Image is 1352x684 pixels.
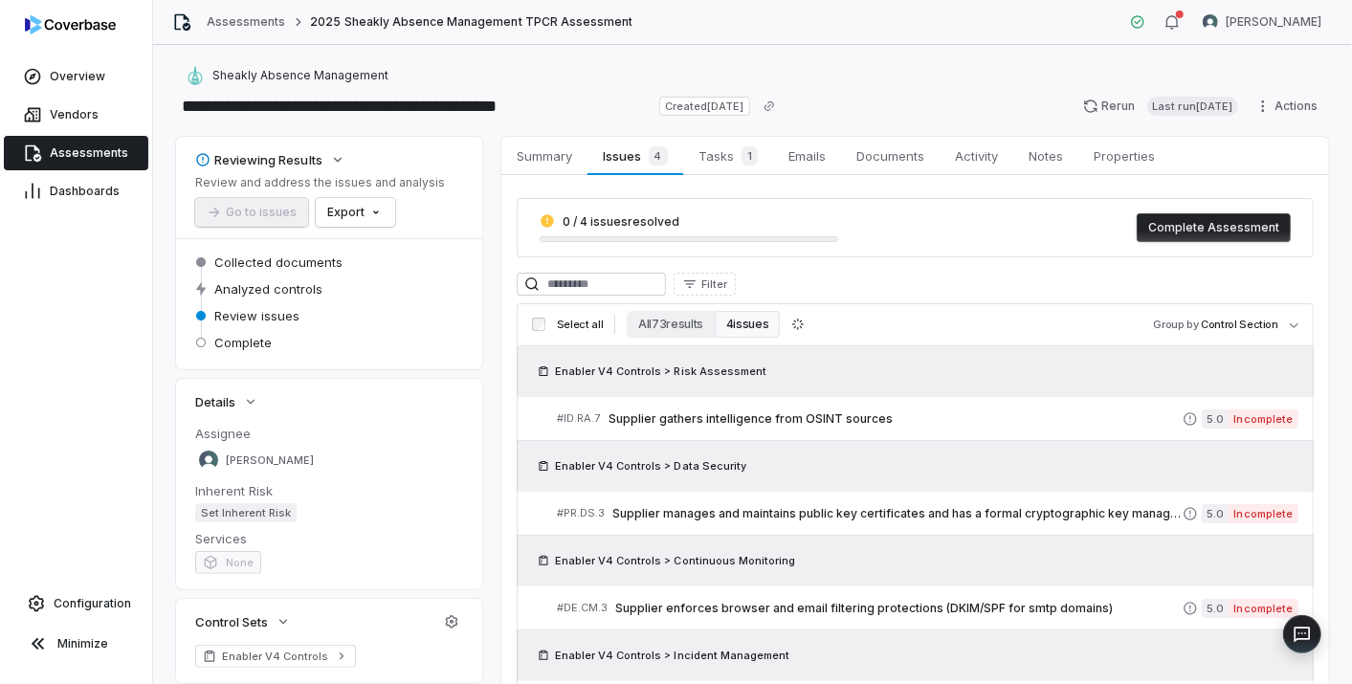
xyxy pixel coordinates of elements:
[50,184,120,199] span: Dashboards
[557,601,608,615] span: # DE.CM.3
[195,530,463,547] dt: Services
[557,397,1298,440] a: #ID.RA.7Supplier gathers intelligence from OSINT sources5.0Incomplete
[555,648,789,663] span: Enabler V4 Controls > Incident Management
[4,174,148,209] a: Dashboards
[615,601,1183,616] span: Supplier enforces browser and email filtering protections (DKIM/SPF for smtp domains)
[742,146,758,165] span: 1
[189,143,351,177] button: Reviewing Results
[1229,599,1298,618] span: Incomplete
[659,97,749,116] span: Created [DATE]
[1021,143,1071,168] span: Notes
[557,506,605,520] span: # PR.DS.3
[25,15,116,34] img: logo-D7KZi-bG.svg
[947,143,1006,168] span: Activity
[214,254,343,271] span: Collected documents
[555,364,766,379] span: Enabler V4 Controls > Risk Assessment
[310,14,632,30] span: 2025 Sheakly Absence Management TPCR Assessment
[50,107,99,122] span: Vendors
[532,318,545,331] input: Select all
[849,143,932,168] span: Documents
[1229,504,1298,523] span: Incomplete
[214,307,299,324] span: Review issues
[557,492,1298,535] a: #PR.DS.3Supplier manages and maintains public key certificates and has a formal cryptographic key...
[1203,14,1218,30] img: Sean Wozniak avatar
[649,146,668,165] span: 4
[612,506,1183,521] span: Supplier manages and maintains public key certificates and has a formal cryptographic key managem...
[595,143,675,169] span: Issues
[222,649,329,664] span: Enabler V4 Controls
[214,280,322,298] span: Analyzed controls
[1226,14,1321,30] span: [PERSON_NAME]
[1202,504,1229,523] span: 5.0
[195,175,445,190] p: Review and address the issues and analysis
[1154,318,1199,331] span: Group by
[189,385,264,419] button: Details
[557,411,601,426] span: # ID.RA.7
[557,586,1298,629] a: #DE.CM.3Supplier enforces browser and email filtering protections (DKIM/SPF for smtp domains)5.0I...
[1147,97,1238,116] span: Last run [DATE]
[189,605,297,639] button: Control Sets
[8,625,144,663] button: Minimize
[195,482,463,499] dt: Inherent Risk
[316,198,395,227] button: Export
[199,451,218,470] img: Sean Wozniak avatar
[226,453,314,468] span: [PERSON_NAME]
[195,393,235,410] span: Details
[214,334,272,351] span: Complete
[4,136,148,170] a: Assessments
[701,277,727,292] span: Filter
[691,143,765,169] span: Tasks
[207,14,285,30] a: Assessments
[180,58,394,93] button: https://sheakley.com/Sheakly Absence Management
[212,68,388,83] span: Sheakly Absence Management
[8,586,144,621] a: Configuration
[195,425,463,442] dt: Assignee
[1072,92,1250,121] button: RerunLast run[DATE]
[195,151,322,168] div: Reviewing Results
[555,458,746,474] span: Enabler V4 Controls > Data Security
[57,636,108,651] span: Minimize
[563,214,679,229] span: 0 / 4 issues resolved
[1191,8,1333,36] button: Sean Wozniak avatar[PERSON_NAME]
[509,143,580,168] span: Summary
[674,273,736,296] button: Filter
[4,98,148,132] a: Vendors
[609,411,1183,427] span: Supplier gathers intelligence from OSINT sources
[752,89,787,123] button: Copy link
[1137,213,1291,242] button: Complete Assessment
[1229,409,1298,429] span: Incomplete
[50,69,105,84] span: Overview
[555,553,795,568] span: Enabler V4 Controls > Continuous Monitoring
[4,59,148,94] a: Overview
[1202,599,1229,618] span: 5.0
[1086,143,1163,168] span: Properties
[50,145,128,161] span: Assessments
[54,596,131,611] span: Configuration
[715,311,780,338] button: 4 issues
[557,318,603,332] span: Select all
[781,143,833,168] span: Emails
[195,503,297,522] span: Set Inherent Risk
[627,311,715,338] button: All 73 results
[1202,409,1229,429] span: 5.0
[195,645,356,668] a: Enabler V4 Controls
[195,613,268,630] span: Control Sets
[1250,92,1329,121] button: Actions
